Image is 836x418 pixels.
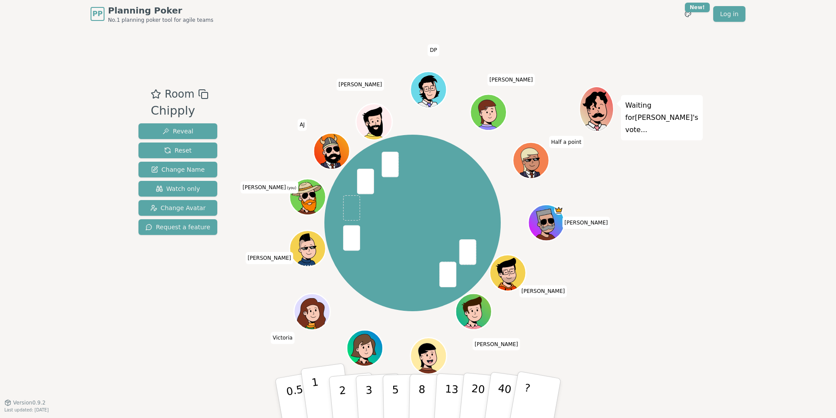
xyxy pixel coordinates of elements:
span: (you) [286,186,297,190]
span: Watch only [156,184,200,193]
span: Click to change your name [297,119,307,131]
span: Change Name [151,165,205,174]
button: Reset [138,143,217,158]
span: Click to change your name [270,332,295,344]
span: Version 0.9.2 [13,399,46,406]
span: Click to change your name [240,181,298,194]
button: Version0.9.2 [4,399,46,406]
span: Click to change your name [428,44,439,57]
span: Click to change your name [472,338,520,350]
a: PPPlanning PokerNo.1 planning poker tool for agile teams [91,4,213,24]
button: Click to change your avatar [291,180,325,214]
span: Click to change your name [246,252,293,265]
button: Reveal [138,123,217,139]
span: Change Avatar [150,204,206,212]
span: Click to change your name [487,74,535,86]
a: Log in [713,6,745,22]
span: Planning Poker [108,4,213,17]
div: New! [685,3,710,12]
span: Melissa is the host [554,206,563,215]
span: PP [92,9,102,19]
button: Request a feature [138,219,217,235]
div: Chipply [151,102,208,120]
span: Click to change your name [519,285,567,298]
span: Last updated: [DATE] [4,408,49,412]
button: Add as favourite [151,86,161,102]
span: Click to change your name [549,136,584,148]
span: Reset [164,146,192,155]
span: Reveal [162,127,193,136]
button: Change Avatar [138,200,217,216]
span: Request a feature [145,223,210,231]
button: New! [680,6,696,22]
span: Click to change your name [562,217,610,229]
p: Waiting for [PERSON_NAME] 's vote... [625,99,698,136]
span: Click to change your name [337,79,384,91]
span: No.1 planning poker tool for agile teams [108,17,213,24]
button: Change Name [138,162,217,177]
button: Watch only [138,181,217,197]
span: Room [165,86,194,102]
